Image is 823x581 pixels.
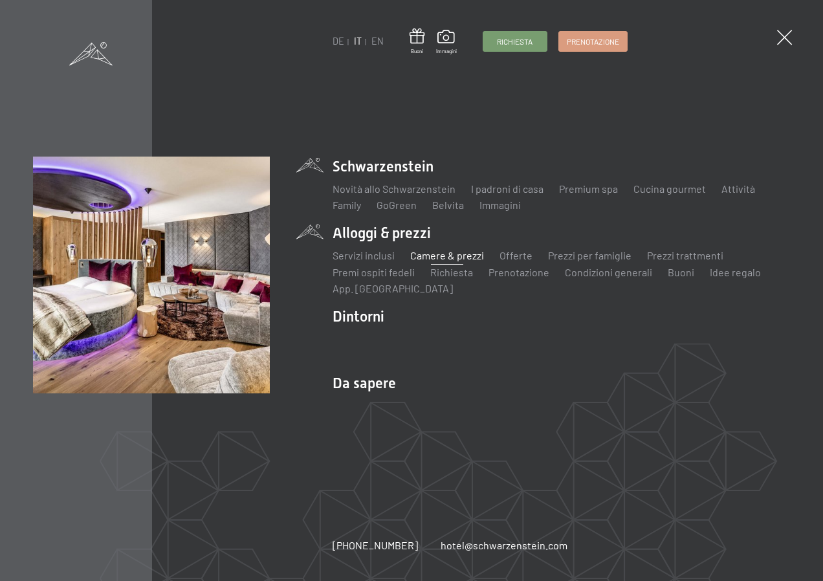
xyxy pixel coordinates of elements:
a: Prenotazione [488,266,549,278]
a: IT [354,36,362,47]
a: Attività [721,182,755,195]
a: Premium spa [559,182,618,195]
a: Richiesta [430,266,473,278]
a: Camere & prezzi [410,249,484,261]
a: Prezzi per famiglie [548,249,631,261]
a: [PHONE_NUMBER] [333,538,418,553]
a: EN [371,36,384,47]
a: Novità allo Schwarzenstein [333,182,455,195]
a: Servizi inclusi [333,249,395,261]
span: Richiesta [497,36,532,47]
a: Immagini [436,30,457,54]
a: Family [333,199,361,211]
a: DE [333,36,344,47]
span: [PHONE_NUMBER] [333,539,418,551]
a: GoGreen [377,199,417,211]
a: Immagini [479,199,521,211]
a: App. [GEOGRAPHIC_DATA] [333,282,453,294]
a: I padroni di casa [471,182,543,195]
a: Idee regalo [710,266,761,278]
a: Condizioni generali [565,266,652,278]
a: Cucina gourmet [633,182,706,195]
a: hotel@schwarzenstein.com [441,538,567,553]
a: Prenotazione [559,32,627,51]
a: Belvita [432,199,464,211]
span: Prenotazione [567,36,619,47]
a: Premi ospiti fedeli [333,266,415,278]
a: Buoni [668,266,694,278]
a: Richiesta [483,32,547,51]
span: Buoni [410,48,424,55]
a: Offerte [499,249,532,261]
a: Buoni [410,28,424,55]
a: Prezzi trattmenti [647,249,723,261]
span: Immagini [436,48,457,55]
